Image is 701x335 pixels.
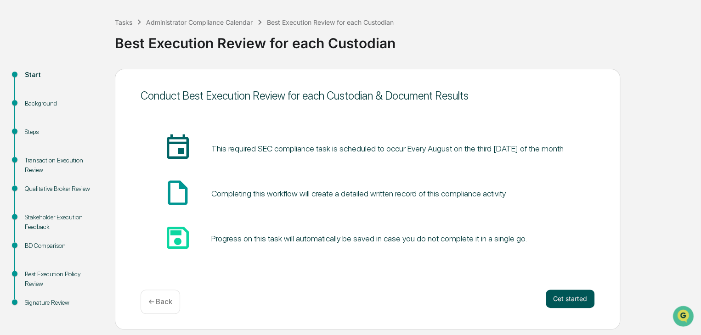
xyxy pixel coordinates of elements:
input: Clear [24,42,152,51]
div: Progress on this task will automatically be saved in case you do not complete it in a single go. [211,234,526,243]
div: 🖐️ [9,117,17,124]
span: insert_drive_file_icon [163,178,192,207]
div: Administrator Compliance Calendar [146,18,253,26]
div: Start [25,70,100,80]
a: 🗄️Attestations [63,112,118,128]
p: ← Back [148,297,172,306]
div: Best Execution Review for each Custodian [115,28,696,51]
div: We're available if you need us! [31,79,116,87]
span: insert_invitation_icon [163,133,192,162]
img: 1746055101610-c473b297-6a78-478c-a979-82029cc54cd1 [9,70,26,87]
span: save_icon [163,223,192,252]
a: Powered byPylon [65,155,111,162]
div: Transaction Execution Review [25,156,100,175]
div: Best Execution Review for each Custodian [267,18,394,26]
span: Pylon [91,156,111,162]
div: Signature Review [25,298,100,307]
div: Background [25,99,100,108]
div: BD Comparison [25,241,100,251]
div: Qualitative Broker Review [25,184,100,194]
a: 🔎Data Lookup [6,129,62,146]
p: How can we help? [9,19,167,34]
div: Stakeholder Execution Feedback [25,212,100,232]
div: Steps [25,127,100,137]
span: Data Lookup [18,133,58,142]
div: Best Execution Policy Review [25,269,100,289]
button: Start new chat [156,73,167,84]
div: Conduct Best Execution Review for each Custodian & Document Results [141,89,594,102]
pre: This required SEC compliance task is scheduled to occur Every August on the third [DATE] of the m... [211,142,563,155]
iframe: Open customer support [672,305,696,329]
div: Completing this workflow will create a detailed written record of this compliance activity [211,189,505,198]
span: Preclearance [18,116,59,125]
div: 🔎 [9,134,17,141]
button: Get started [546,290,594,308]
span: Attestations [76,116,114,125]
div: Start new chat [31,70,151,79]
div: Tasks [115,18,132,26]
a: 🖐️Preclearance [6,112,63,128]
div: 🗄️ [67,117,74,124]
